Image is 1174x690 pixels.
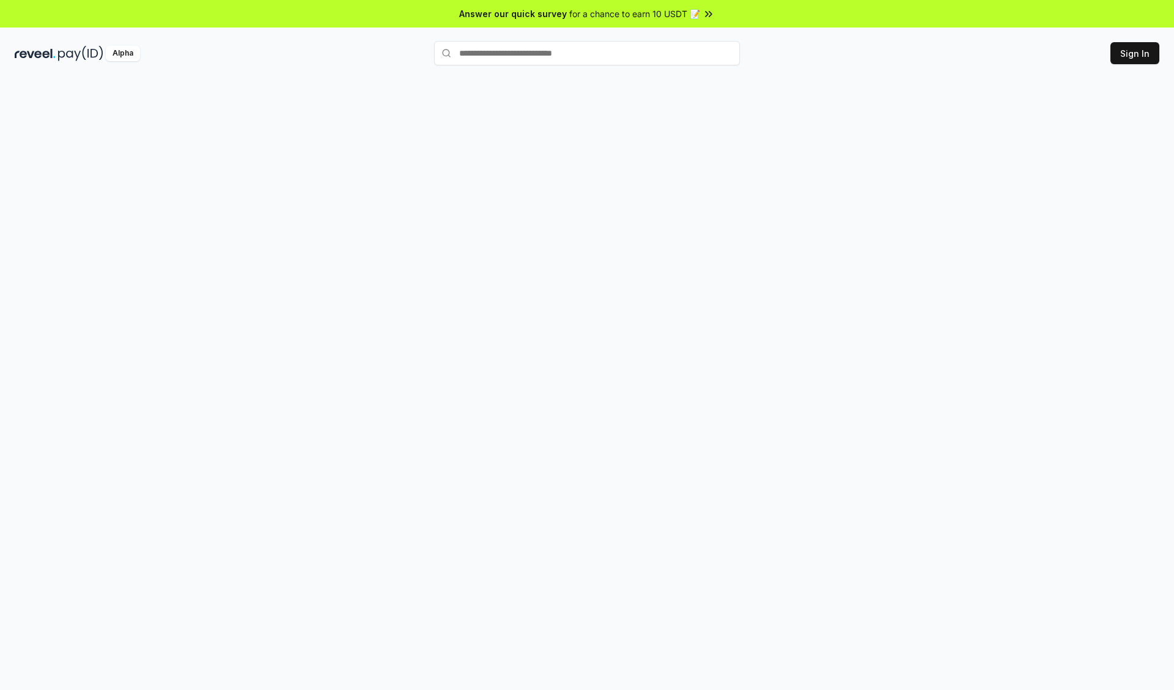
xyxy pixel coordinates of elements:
img: reveel_dark [15,46,56,61]
span: Answer our quick survey [459,7,567,20]
span: for a chance to earn 10 USDT 📝 [569,7,700,20]
img: pay_id [58,46,103,61]
button: Sign In [1110,42,1159,64]
div: Alpha [106,46,140,61]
